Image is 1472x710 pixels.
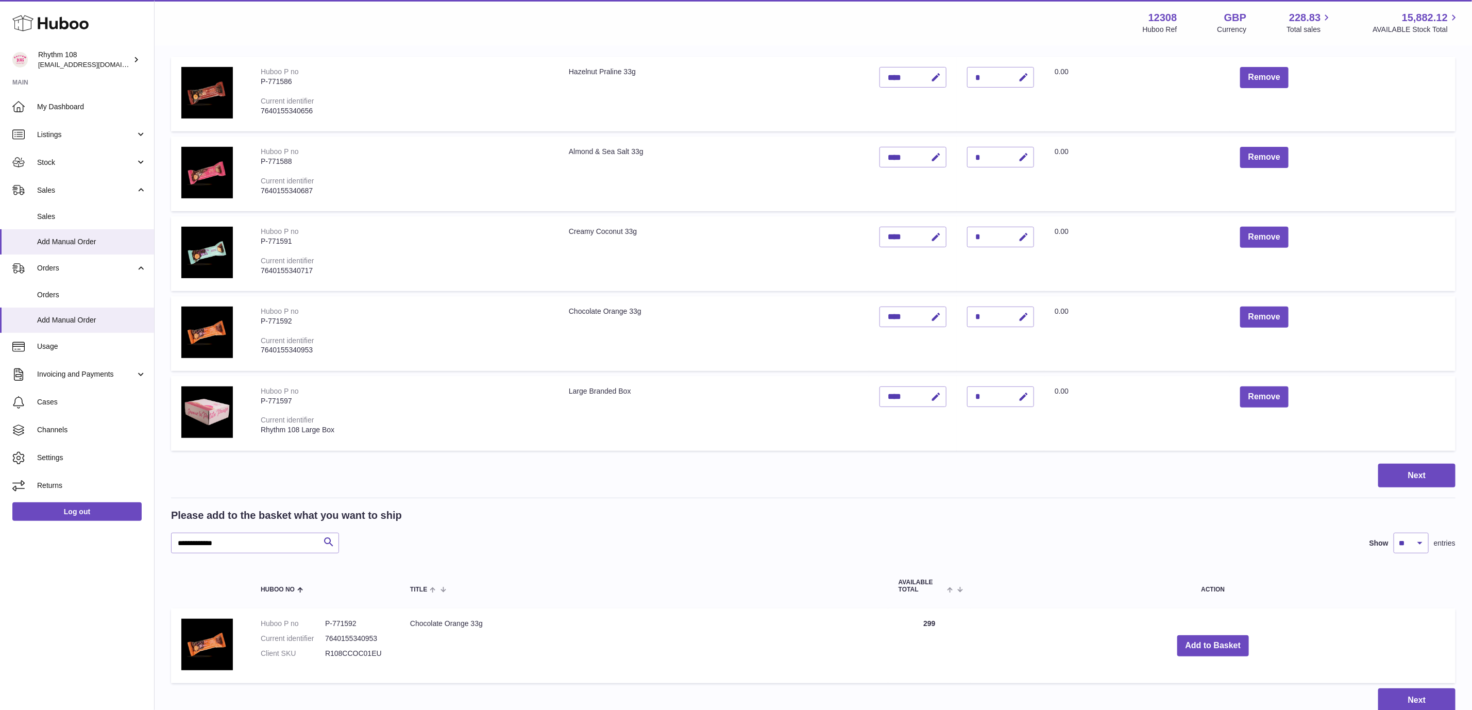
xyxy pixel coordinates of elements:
button: Remove [1240,147,1289,168]
strong: 12308 [1148,11,1177,25]
span: 0.00 [1055,227,1069,235]
div: P-771588 [261,157,548,166]
div: Current identifier [261,257,314,265]
button: Next [1378,464,1456,488]
dt: Huboo P no [261,619,325,629]
div: Huboo Ref [1143,25,1177,35]
span: Sales [37,212,146,222]
span: 0.00 [1055,307,1069,315]
td: 299 [888,608,971,683]
dd: R108CCOC01EU [325,649,390,658]
div: Huboo P no [261,227,299,235]
div: Rhythm 108 Large Box [261,425,548,435]
div: P-771592 [261,316,548,326]
div: Huboo P no [261,147,299,156]
button: Remove [1240,386,1289,408]
div: Rhythm 108 [38,50,131,70]
span: [EMAIL_ADDRESS][DOMAIN_NAME] [38,60,151,69]
img: Chocolate Orange 33g [181,619,233,670]
button: Add to Basket [1177,635,1249,656]
dd: 7640155340953 [325,634,390,644]
strong: GBP [1224,11,1246,25]
div: 7640155340687 [261,186,548,196]
td: Chocolate Orange 33g [559,296,869,371]
span: Returns [37,481,146,491]
span: Usage [37,342,146,351]
dt: Client SKU [261,649,325,658]
span: Huboo no [261,586,295,593]
th: Action [971,569,1456,603]
button: Remove [1240,67,1289,88]
img: Hazelnut Praline 33g [181,67,233,119]
td: Creamy Coconut 33g [559,216,869,291]
dt: Current identifier [261,634,325,644]
a: Log out [12,502,142,521]
div: Huboo P no [261,67,299,76]
span: 0.00 [1055,67,1069,76]
span: Listings [37,130,136,140]
button: Remove [1240,227,1289,248]
h2: Please add to the basket what you want to ship [171,509,402,522]
span: AVAILABLE Total [899,579,944,593]
label: Show [1369,538,1389,548]
div: Current identifier [261,177,314,185]
img: Chocolate Orange 33g [181,307,233,358]
div: Huboo P no [261,307,299,315]
td: Large Branded Box [559,376,869,451]
span: My Dashboard [37,102,146,112]
span: Sales [37,185,136,195]
div: Current identifier [261,97,314,105]
div: Currency [1217,25,1247,35]
span: Channels [37,425,146,435]
a: 228.83 Total sales [1287,11,1332,35]
div: P-771597 [261,396,548,406]
td: Hazelnut Praline 33g [559,57,869,131]
span: Add Manual Order [37,315,146,325]
span: Title [410,586,427,593]
span: Cases [37,397,146,407]
dd: P-771592 [325,619,390,629]
div: 7640155340656 [261,106,548,116]
img: Large Branded Box [181,386,233,438]
span: 15,882.12 [1402,11,1448,25]
span: Orders [37,290,146,300]
span: Orders [37,263,136,273]
td: Almond & Sea Salt 33g [559,137,869,211]
span: Settings [37,453,146,463]
span: 0.00 [1055,387,1069,395]
div: Current identifier [261,336,314,345]
div: Current identifier [261,416,314,424]
a: 15,882.12 AVAILABLE Stock Total [1373,11,1460,35]
div: 7640155340953 [261,345,548,355]
span: Add Manual Order [37,237,146,247]
span: AVAILABLE Stock Total [1373,25,1460,35]
img: Creamy Coconut 33g [181,227,233,278]
td: Chocolate Orange 33g [400,608,888,683]
span: entries [1434,538,1456,548]
span: Invoicing and Payments [37,369,136,379]
div: P-771586 [261,77,548,87]
div: P-771591 [261,236,548,246]
div: 7640155340717 [261,266,548,276]
span: Total sales [1287,25,1332,35]
div: Huboo P no [261,387,299,395]
button: Remove [1240,307,1289,328]
img: Almond & Sea Salt 33g [181,147,233,198]
span: 228.83 [1289,11,1321,25]
span: Stock [37,158,136,167]
img: orders@rhythm108.com [12,52,28,67]
span: 0.00 [1055,147,1069,156]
